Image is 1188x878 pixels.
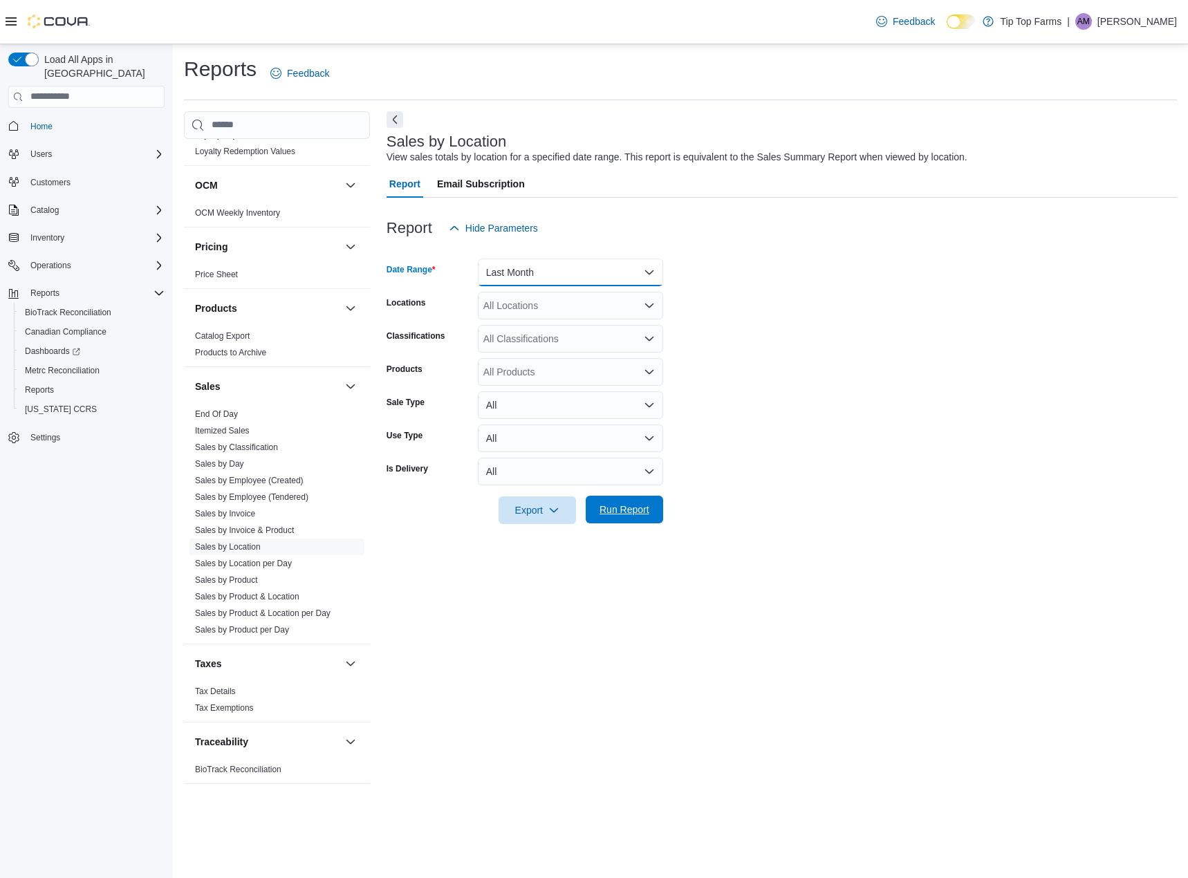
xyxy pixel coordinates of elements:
span: Dashboards [25,346,80,357]
span: Sales by Invoice [195,508,255,519]
span: Reports [25,384,54,395]
button: Sales [195,380,340,393]
span: Customers [30,177,71,188]
span: Customers [25,174,165,191]
button: Inventory [3,228,170,247]
span: Email Subscription [437,170,525,198]
button: Catalog [25,202,64,218]
h3: Products [195,301,237,315]
button: Customers [3,172,170,192]
span: Hide Parameters [465,221,538,235]
span: Tax Exemptions [195,702,254,713]
a: BioTrack Reconciliation [19,304,117,321]
a: Tax Exemptions [195,703,254,713]
button: Next [387,111,403,128]
a: Sales by Employee (Created) [195,476,304,485]
a: Sales by Location [195,542,261,552]
img: Cova [28,15,90,28]
a: Settings [25,429,66,446]
button: All [478,391,663,419]
span: BioTrack Reconciliation [25,307,111,318]
h1: Reports [184,55,257,83]
button: Traceability [195,735,340,749]
span: Settings [25,429,165,446]
a: BioTrack Reconciliation [195,765,281,774]
button: Open list of options [644,333,655,344]
button: All [478,458,663,485]
a: Price Sheet [195,270,238,279]
a: Dashboards [14,342,170,361]
a: OCM Weekly Inventory [195,208,280,218]
button: BioTrack Reconciliation [14,303,170,322]
button: [US_STATE] CCRS [14,400,170,419]
span: Sales by Employee (Created) [195,475,304,486]
p: | [1067,13,1070,30]
span: Canadian Compliance [25,326,106,337]
a: Sales by Location per Day [195,559,292,568]
input: Dark Mode [947,15,976,29]
button: Home [3,116,170,136]
span: Sales by Location [195,541,261,552]
h3: Report [387,220,432,236]
span: Sales by Product & Location per Day [195,608,331,619]
span: Users [30,149,52,160]
span: End Of Day [195,409,238,420]
h3: Taxes [195,657,222,671]
span: [US_STATE] CCRS [25,404,97,415]
span: Dashboards [19,343,165,359]
span: Report [389,170,420,198]
h3: Traceability [195,735,248,749]
span: Loyalty Redemption Values [195,146,295,157]
span: Feedback [287,66,329,80]
button: Open list of options [644,366,655,377]
button: Users [25,146,57,162]
a: Home [25,118,58,135]
a: Reports [19,382,59,398]
button: OCM [342,177,359,194]
a: Sales by Invoice & Product [195,525,294,535]
p: Tip Top Farms [1001,13,1062,30]
h3: Pricing [195,240,228,254]
div: Traceability [184,761,370,783]
span: OCM Weekly Inventory [195,207,280,218]
label: Locations [387,297,426,308]
button: Traceability [342,734,359,750]
span: Users [25,146,165,162]
button: Products [342,300,359,317]
label: Use Type [387,430,423,441]
a: Loyalty Adjustments [195,130,269,140]
span: Price Sheet [195,269,238,280]
span: Export [507,496,568,524]
span: Catalog [30,205,59,216]
span: Products to Archive [195,347,266,358]
button: Sales [342,378,359,395]
div: Pricing [184,266,370,288]
label: Is Delivery [387,463,428,474]
a: End Of Day [195,409,238,419]
button: OCM [195,178,340,192]
span: Sales by Employee (Tendered) [195,492,308,503]
span: Operations [25,257,165,274]
span: Operations [30,260,71,271]
span: AM [1077,13,1090,30]
button: Pricing [342,239,359,255]
button: Last Month [478,259,663,286]
span: Reports [30,288,59,299]
span: Sales by Day [195,458,244,469]
button: Run Report [586,496,663,523]
h3: Sales [195,380,221,393]
button: Open list of options [644,300,655,311]
a: Itemized Sales [195,426,250,436]
button: Operations [25,257,77,274]
a: Sales by Employee (Tendered) [195,492,308,502]
span: Settings [30,432,60,443]
a: Sales by Product & Location [195,592,299,601]
a: Sales by Day [195,459,244,469]
span: Tax Details [195,686,236,697]
button: Hide Parameters [443,214,544,242]
a: Loyalty Redemption Values [195,147,295,156]
button: Canadian Compliance [14,322,170,342]
span: Reports [25,285,165,301]
label: Sale Type [387,397,425,408]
